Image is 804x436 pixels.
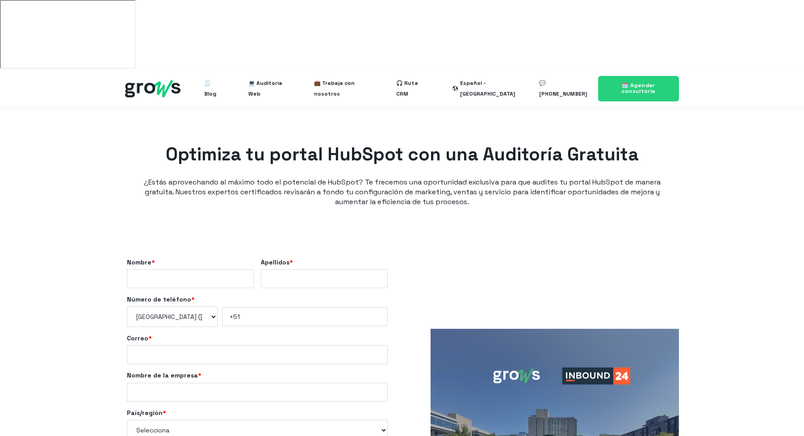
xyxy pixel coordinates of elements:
[127,258,151,266] span: Nombre
[598,76,679,101] a: 🗓️ Agendar consultoría
[127,409,163,417] span: País/región
[134,177,670,207] p: ¿Estás aprovechando al máximo todo el potencial de HubSpot? Te frecemos una oportunidad exclusiva...
[248,74,285,103] a: 💻 Auditoría Web
[204,74,220,103] a: 🧾 Blog
[127,371,198,379] span: Nombre de la empresa
[127,295,191,303] span: Número de teléfono
[134,142,670,167] h1: Optimiza tu portal HubSpot con una Auditoría Gratuita
[460,78,525,99] div: Español - [GEOGRAPHIC_DATA]
[396,74,424,103] a: 🎧 Ruta CRM
[127,334,148,342] span: Correo
[314,74,367,103] a: 💼 Trabaja con nosotros
[621,82,655,95] span: 🗓️ Agendar consultoría
[539,74,587,103] a: 💬 [PHONE_NUMBER]
[261,258,289,266] span: Apellidos
[125,80,180,97] img: grows - hubspot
